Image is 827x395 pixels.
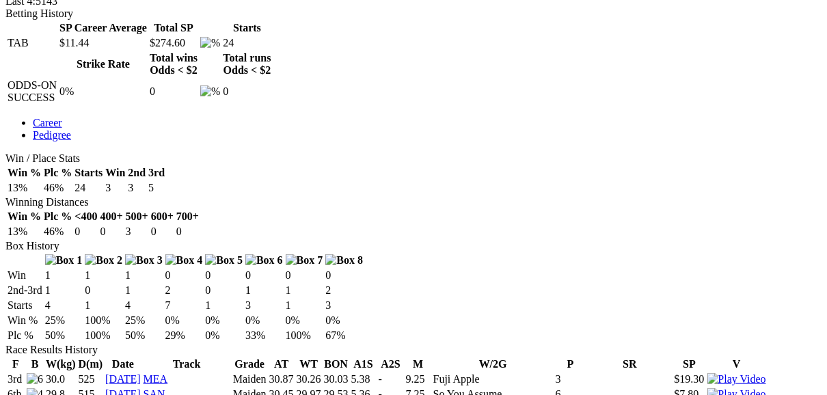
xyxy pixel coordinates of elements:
[269,357,295,371] th: AT
[150,210,174,223] th: 600+
[285,299,324,312] td: 1
[124,329,163,342] td: 50%
[78,357,104,371] th: D(m)
[325,314,364,327] td: 0%
[707,373,766,385] img: Play Video
[74,166,103,180] th: Starts
[27,373,43,385] img: 6
[59,51,148,77] th: Strike Rate
[84,299,123,312] td: 1
[176,210,200,223] th: 700+
[43,181,72,195] td: 46%
[127,166,146,180] th: 2nd
[325,254,363,267] img: Box 8
[378,357,404,371] th: A2S
[204,284,243,297] td: 0
[149,21,198,35] th: Total SP
[105,373,141,385] a: [DATE]
[323,372,349,386] td: 30.03
[405,372,431,386] td: 9.25
[5,196,822,208] div: Winning Distances
[144,373,168,385] a: MEA
[148,166,165,180] th: 3rd
[351,357,377,371] th: A1S
[285,269,324,282] td: 0
[43,210,72,223] th: Plc %
[5,8,822,20] div: Betting History
[232,372,267,386] td: Maiden
[59,21,148,35] th: SP Career Average
[7,314,43,327] td: Win %
[45,254,83,267] img: Box 1
[7,357,25,371] th: F
[7,210,42,223] th: Win %
[125,210,149,223] th: 500+
[100,210,124,223] th: 400+
[222,51,271,77] th: Total runs Odds < $2
[325,299,364,312] td: 3
[124,284,163,297] td: 1
[204,269,243,282] td: 0
[84,284,123,297] td: 0
[100,225,124,239] td: 0
[433,357,554,371] th: W/2G
[7,36,57,50] td: TAB
[5,152,822,165] div: Win / Place Stats
[245,329,284,342] td: 33%
[44,329,83,342] td: 50%
[165,254,203,267] img: Box 4
[674,372,705,386] td: $19.30
[149,36,198,50] td: $274.60
[124,269,163,282] td: 1
[125,225,149,239] td: 3
[165,329,204,342] td: 29%
[7,329,43,342] td: Plc %
[433,372,554,386] td: Fuji Apple
[74,225,98,239] td: 0
[85,254,122,267] img: Box 2
[44,284,83,297] td: 1
[7,225,42,239] td: 13%
[74,210,98,223] th: <400
[296,372,322,386] td: 30.26
[165,299,204,312] td: 7
[26,357,44,371] th: B
[59,79,148,105] td: 0%
[232,357,267,371] th: Grade
[7,284,43,297] td: 2nd-3rd
[285,329,324,342] td: 100%
[245,299,284,312] td: 3
[105,181,126,195] td: 3
[45,357,77,371] th: W(kg)
[59,36,148,50] td: $11.44
[325,329,364,342] td: 67%
[245,254,283,267] img: Box 6
[245,284,284,297] td: 1
[378,372,404,386] td: -
[149,51,198,77] th: Total wins Odds < $2
[7,299,43,312] td: Starts
[74,181,103,195] td: 24
[245,314,284,327] td: 0%
[351,372,377,386] td: 5.38
[285,314,324,327] td: 0%
[222,36,271,50] td: 24
[7,181,42,195] td: 13%
[7,269,43,282] td: Win
[222,79,271,105] td: 0
[7,79,57,105] td: ODDS-ON SUCCESS
[200,37,220,49] img: %
[84,329,123,342] td: 100%
[222,21,271,35] th: Starts
[587,357,672,371] th: SR
[150,225,174,239] td: 0
[296,357,322,371] th: WT
[43,166,72,180] th: Plc %
[149,79,198,105] td: 0
[7,372,25,386] td: 3rd
[325,269,364,282] td: 0
[269,372,295,386] td: 30.87
[84,269,123,282] td: 1
[143,357,231,371] th: Track
[165,269,204,282] td: 0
